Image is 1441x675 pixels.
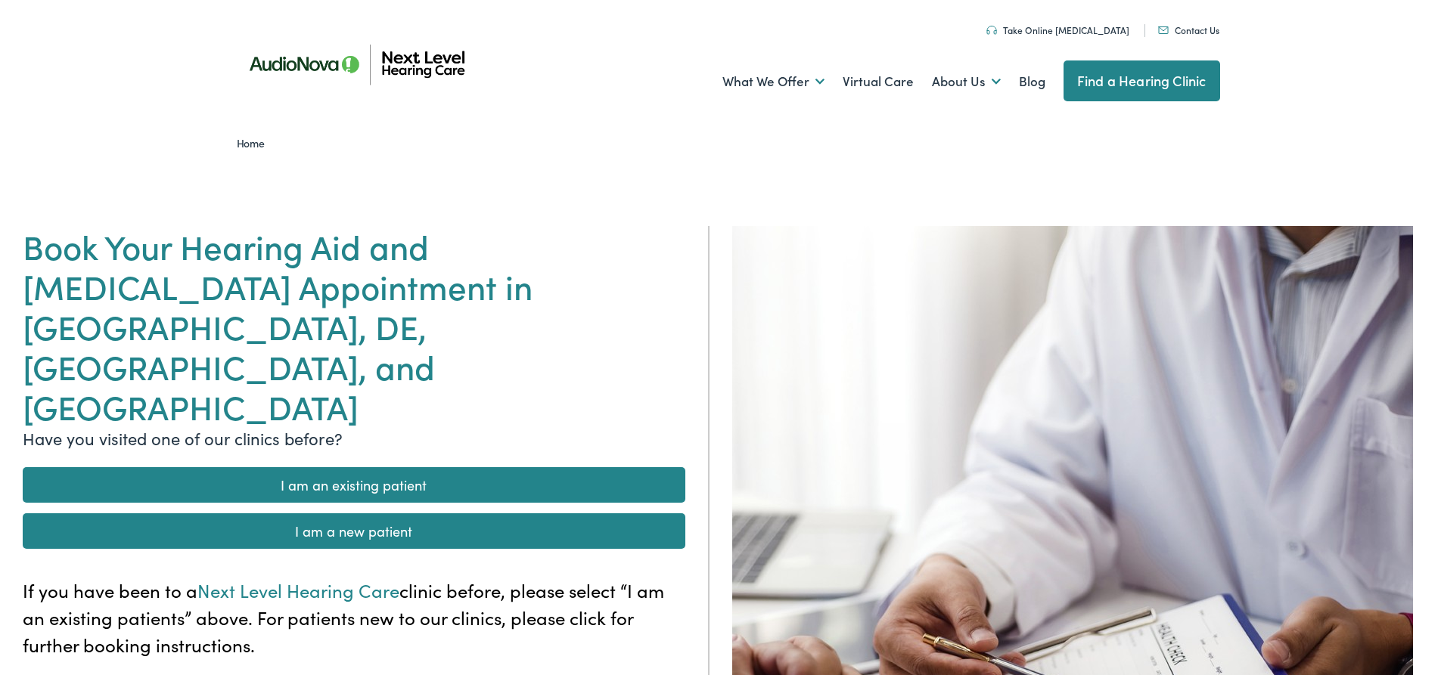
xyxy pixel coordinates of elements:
[1064,60,1220,101] a: Find a Hearing Clinic
[23,226,685,426] h1: Book Your Hearing Aid and [MEDICAL_DATA] Appointment in [GEOGRAPHIC_DATA], DE, [GEOGRAPHIC_DATA],...
[722,54,825,110] a: What We Offer
[932,54,1001,110] a: About Us
[986,23,1129,36] a: Take Online [MEDICAL_DATA]
[237,135,272,150] a: Home
[1158,23,1219,36] a: Contact Us
[1019,54,1045,110] a: Blog
[23,467,685,503] a: I am an existing patient
[23,513,685,549] a: I am a new patient
[23,426,685,451] p: Have you visited one of our clinics before?
[1158,26,1169,34] img: An icon representing mail communication is presented in a unique teal color.
[23,577,685,658] p: If you have been to a clinic before, please select “I am an existing patients” above. For patient...
[843,54,914,110] a: Virtual Care
[986,26,997,35] img: An icon symbolizing headphones, colored in teal, suggests audio-related services or features.
[197,577,399,602] span: Next Level Hearing Care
